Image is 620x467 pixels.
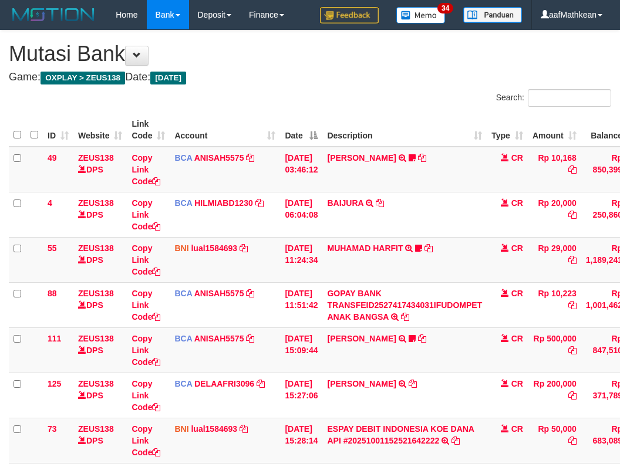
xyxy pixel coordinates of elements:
a: Copy Link Code [132,289,160,322]
a: Copy Rp 29,000 to clipboard [568,255,577,265]
td: Rp 29,000 [528,237,581,282]
span: BCA [174,379,192,388]
span: BCA [174,198,192,208]
td: DPS [73,192,127,237]
a: Copy Rp 500,000 to clipboard [568,346,577,355]
a: Copy Rp 10,223 to clipboard [568,300,577,310]
span: OXPLAY > ZEUS138 [41,72,125,84]
td: [DATE] 11:51:42 [280,282,322,327]
td: Rp 50,000 [528,418,581,463]
td: [DATE] 15:27:06 [280,373,322,418]
a: Copy lual1584693 to clipboard [240,424,248,434]
span: CR [511,198,523,208]
a: ZEUS138 [78,334,114,343]
td: DPS [73,282,127,327]
a: Copy GOPAY BANK TRANSFEID2527417434031IFUDOMPET ANAK BANGSA to clipboard [401,312,409,322]
span: BCA [174,334,192,343]
a: ZEUS138 [78,289,114,298]
a: Copy lual1584693 to clipboard [240,243,248,253]
h4: Game: Date: [9,72,611,83]
a: ZEUS138 [78,153,114,163]
span: CR [511,334,523,343]
td: [DATE] 06:04:08 [280,192,322,237]
a: ZEUS138 [78,243,114,253]
input: Search: [528,89,611,107]
td: DPS [73,237,127,282]
th: Type: activate to sort column ascending [487,113,528,147]
span: 4 [48,198,52,208]
span: BNI [174,243,188,253]
a: Copy Rp 200,000 to clipboard [568,391,577,400]
span: CR [511,424,523,434]
span: 125 [48,379,61,388]
img: panduan.png [463,7,522,23]
h1: Mutasi Bank [9,42,611,66]
a: ZEUS138 [78,198,114,208]
a: [PERSON_NAME] [327,334,396,343]
a: [PERSON_NAME] [327,153,396,163]
a: Copy Link Code [132,334,160,367]
img: Button%20Memo.svg [396,7,446,23]
a: ZEUS138 [78,424,114,434]
a: Copy ANISAH5575 to clipboard [246,289,254,298]
span: CR [511,379,523,388]
span: 88 [48,289,57,298]
a: Copy Rp 20,000 to clipboard [568,210,577,219]
td: [DATE] 15:28:14 [280,418,322,463]
a: ZEUS138 [78,379,114,388]
a: Copy Link Code [132,153,160,186]
span: [DATE] [150,72,186,84]
a: BAIJURA [327,198,363,208]
a: Copy RAMA SARMADA to clipboard [409,379,417,388]
a: [PERSON_NAME] [327,379,396,388]
a: ESPAY DEBIT INDONESIA KOE DANA API #20251001152521642222 [327,424,474,445]
span: 49 [48,153,57,163]
a: Copy Link Code [132,198,160,231]
td: [DATE] 03:46:12 [280,147,322,192]
th: Amount: activate to sort column ascending [528,113,581,147]
td: DPS [73,147,127,192]
th: Date: activate to sort column descending [280,113,322,147]
a: Copy KAREN ADELIN MARTH to clipboard [418,334,426,343]
td: Rp 10,168 [528,147,581,192]
th: ID: activate to sort column ascending [43,113,73,147]
td: [DATE] 15:09:44 [280,327,322,373]
a: lual1584693 [191,424,237,434]
a: Copy BAIJURA to clipboard [376,198,384,208]
a: HILMIABD1230 [194,198,253,208]
a: Copy ESPAY DEBIT INDONESIA KOE DANA API #20251001152521642222 to clipboard [451,436,460,445]
a: Copy Link Code [132,424,160,457]
a: DELAAFRI3096 [194,379,254,388]
a: MUHAMAD HARFIT [327,243,403,253]
span: CR [511,289,523,298]
th: Website: activate to sort column ascending [73,113,127,147]
span: BNI [174,424,188,434]
td: [DATE] 11:24:34 [280,237,322,282]
span: 111 [48,334,61,343]
td: Rp 10,223 [528,282,581,327]
span: 55 [48,243,57,253]
span: 73 [48,424,57,434]
th: Description: activate to sort column ascending [322,113,487,147]
span: BCA [174,153,192,163]
a: Copy Link Code [132,243,160,276]
img: Feedback.jpg [320,7,379,23]
td: Rp 500,000 [528,327,581,373]
a: Copy Link Code [132,379,160,412]
td: DPS [73,327,127,373]
td: DPS [73,373,127,418]
span: CR [511,153,523,163]
a: Copy HILMIABD1230 to clipboard [255,198,264,208]
a: Copy ANISAH5575 to clipboard [246,153,254,163]
span: 34 [437,3,453,13]
td: DPS [73,418,127,463]
a: ANISAH5575 [194,289,244,298]
a: Copy DELAAFRI3096 to clipboard [257,379,265,388]
a: Copy INA PAUJANAH to clipboard [418,153,426,163]
span: CR [511,243,523,253]
td: Rp 200,000 [528,373,581,418]
span: BCA [174,289,192,298]
a: Copy ANISAH5575 to clipboard [246,334,254,343]
a: ANISAH5575 [194,334,244,343]
label: Search: [496,89,611,107]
